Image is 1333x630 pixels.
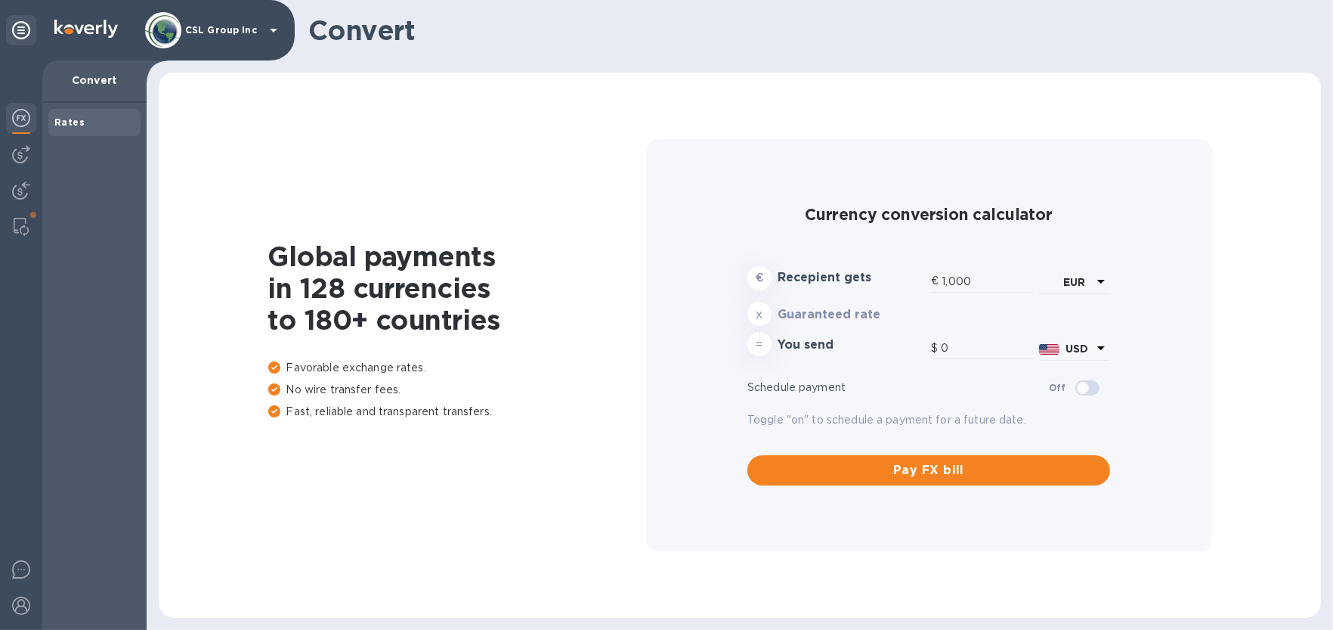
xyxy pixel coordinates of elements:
[1063,276,1085,288] b: EUR
[54,20,118,38] img: Logo
[942,270,1033,293] input: Amount
[778,271,925,285] h3: Recepient gets
[185,25,261,36] p: CSL Group Inc
[747,380,1049,396] p: Schedule payment
[931,337,941,360] div: $
[778,338,925,352] h3: You send
[778,308,925,322] h3: Guaranteed rate
[268,241,646,336] h1: Global payments in 128 currencies to 180+ countries
[1039,344,1059,355] img: USD
[747,455,1110,486] button: Pay FX bill
[54,73,135,88] p: Convert
[268,360,646,376] p: Favorable exchange rates.
[12,109,30,127] img: Foreign exchange
[747,205,1110,224] h2: Currency conversion calculator
[308,14,1309,46] h1: Convert
[1065,343,1088,355] b: USD
[268,404,646,420] p: Fast, reliable and transparent transfers.
[931,270,942,293] div: €
[747,332,772,356] div: =
[756,272,763,284] strong: €
[747,302,772,326] div: x
[1049,382,1066,393] b: Off
[6,15,36,45] div: Unpin categories
[941,337,1033,360] input: Amount
[268,382,646,398] p: No wire transfer fees.
[747,412,1110,428] p: Toggle "on" to schedule a payment for a future date.
[54,116,85,128] b: Rates
[759,461,1098,479] span: Pay FX bill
